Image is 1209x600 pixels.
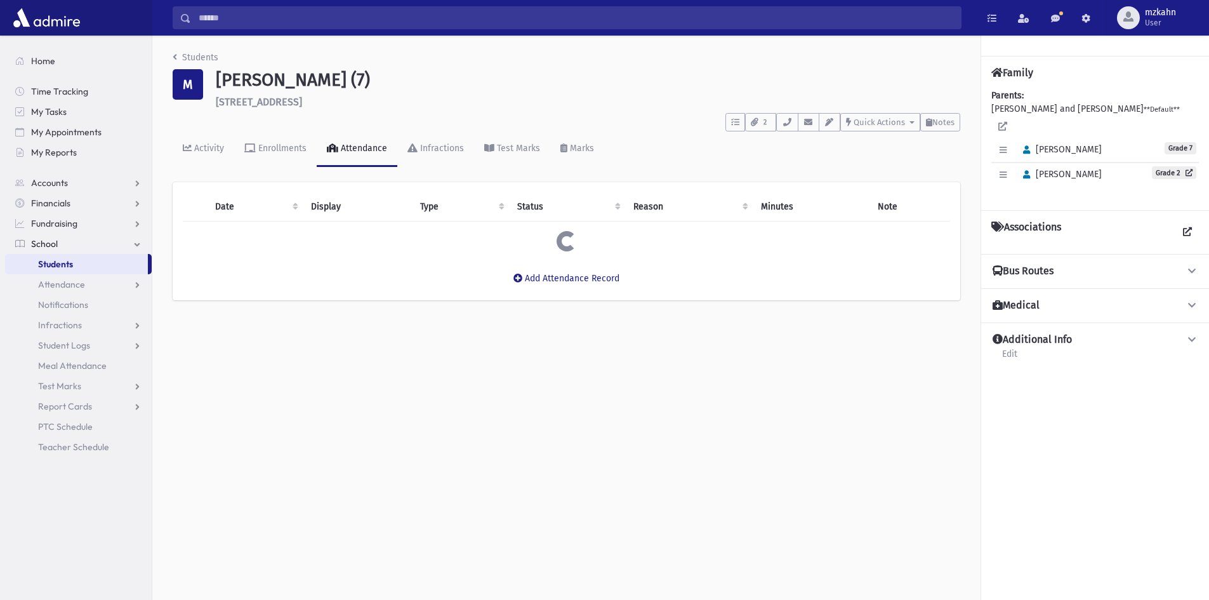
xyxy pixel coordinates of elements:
[5,417,152,437] a: PTC Schedule
[5,335,152,356] a: Student Logs
[31,238,58,250] span: School
[38,319,82,331] span: Infractions
[5,234,152,254] a: School
[5,396,152,417] a: Report Cards
[840,113,920,131] button: Quick Actions
[38,258,73,270] span: Students
[5,173,152,193] a: Accounts
[920,113,960,131] button: Notes
[38,380,81,392] span: Test Marks
[31,106,67,117] span: My Tasks
[317,131,397,167] a: Attendance
[474,131,550,167] a: Test Marks
[991,67,1033,79] h4: Family
[854,117,905,127] span: Quick Actions
[5,437,152,457] a: Teacher Schedule
[1152,166,1196,179] a: Grade 2
[5,193,152,213] a: Financials
[1145,8,1176,18] span: mzkahn
[31,147,77,158] span: My Reports
[31,177,68,189] span: Accounts
[397,131,474,167] a: Infractions
[173,69,203,100] div: M
[1017,144,1102,155] span: [PERSON_NAME]
[5,376,152,396] a: Test Marks
[991,221,1061,244] h4: Associations
[5,295,152,315] a: Notifications
[38,279,85,290] span: Attendance
[208,192,303,222] th: Date
[5,315,152,335] a: Infractions
[932,117,955,127] span: Notes
[38,340,90,351] span: Student Logs
[216,69,960,91] h1: [PERSON_NAME] (7)
[5,274,152,295] a: Attendance
[991,90,1024,101] b: Parents:
[413,192,510,222] th: Type
[1165,142,1196,154] span: Grade 7
[626,192,753,222] th: Reason
[567,143,594,154] div: Marks
[256,143,307,154] div: Enrollments
[5,51,152,71] a: Home
[31,86,88,97] span: Time Tracking
[993,299,1040,312] h4: Medical
[991,265,1199,278] button: Bus Routes
[5,81,152,102] a: Time Tracking
[5,122,152,142] a: My Appointments
[1001,347,1018,370] a: Edit
[418,143,464,154] div: Infractions
[991,89,1199,200] div: [PERSON_NAME] and [PERSON_NAME]
[1176,221,1199,244] a: View all Associations
[993,333,1072,347] h4: Additional Info
[1145,18,1176,28] span: User
[38,360,107,371] span: Meal Attendance
[753,192,870,222] th: Minutes
[173,51,218,69] nav: breadcrumb
[31,218,77,229] span: Fundraising
[173,131,234,167] a: Activity
[5,254,148,274] a: Students
[31,197,70,209] span: Financials
[991,299,1199,312] button: Medical
[5,356,152,376] a: Meal Attendance
[10,5,83,30] img: AdmirePro
[303,192,413,222] th: Display
[38,401,92,412] span: Report Cards
[760,117,770,128] span: 2
[38,299,88,310] span: Notifications
[993,265,1054,278] h4: Bus Routes
[173,52,218,63] a: Students
[338,143,387,154] div: Attendance
[991,333,1199,347] button: Additional Info
[494,143,540,154] div: Test Marks
[5,102,152,122] a: My Tasks
[1017,169,1102,180] span: [PERSON_NAME]
[745,113,776,131] button: 2
[505,267,628,290] button: Add Attendance Record
[510,192,626,222] th: Status
[5,142,152,163] a: My Reports
[191,6,961,29] input: Search
[38,441,109,453] span: Teacher Schedule
[31,55,55,67] span: Home
[192,143,224,154] div: Activity
[550,131,604,167] a: Marks
[5,213,152,234] a: Fundraising
[31,126,102,138] span: My Appointments
[234,131,317,167] a: Enrollments
[38,421,93,432] span: PTC Schedule
[870,192,950,222] th: Note
[216,96,960,108] h6: [STREET_ADDRESS]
